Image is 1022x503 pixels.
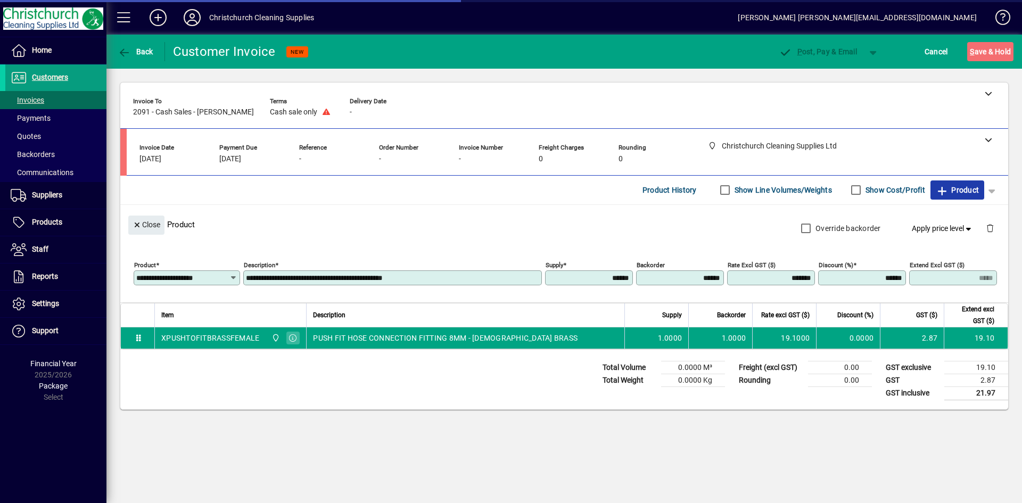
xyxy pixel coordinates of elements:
[761,309,810,321] span: Rate excl GST ($)
[759,333,810,343] div: 19.1000
[951,303,994,327] span: Extend excl GST ($)
[5,91,106,109] a: Invoices
[944,361,1008,374] td: 19.10
[106,42,165,61] app-page-header-button: Back
[120,205,1008,244] div: Product
[912,223,974,234] span: Apply price level
[299,155,301,163] span: -
[350,108,352,117] span: -
[597,361,661,374] td: Total Volume
[637,261,665,268] mat-label: Backorder
[219,155,241,163] span: [DATE]
[733,361,808,374] td: Freight (excl GST)
[269,332,281,344] span: Christchurch Cleaning Supplies Ltd
[539,155,543,163] span: 0
[379,155,381,163] span: -
[880,374,944,386] td: GST
[11,132,41,141] span: Quotes
[910,261,965,268] mat-label: Extend excl GST ($)
[161,309,174,321] span: Item
[863,185,925,195] label: Show Cost/Profit
[5,109,106,127] a: Payments
[925,43,948,60] span: Cancel
[32,191,62,199] span: Suppliers
[944,327,1008,349] td: 19.10
[32,299,59,308] span: Settings
[32,218,62,226] span: Products
[459,155,461,163] span: -
[819,261,853,268] mat-label: Discount (%)
[32,272,58,281] span: Reports
[173,43,276,60] div: Customer Invoice
[661,374,725,386] td: 0.0000 Kg
[128,216,164,235] button: Close
[244,261,275,268] mat-label: Description
[779,47,857,56] span: ost, Pay & Email
[141,8,175,27] button: Add
[5,209,106,236] a: Products
[916,309,937,321] span: GST ($)
[970,43,1011,60] span: ave & Hold
[5,182,106,209] a: Suppliers
[32,245,48,253] span: Staff
[5,127,106,145] a: Quotes
[728,261,776,268] mat-label: Rate excl GST ($)
[977,216,1003,241] button: Delete
[313,333,578,343] span: PUSH FIT HOSE CONNECTION FITTING 8MM - [DEMOGRAPHIC_DATA] BRASS
[161,333,259,343] div: XPUSHTOFITBRASSFEMALE
[808,361,872,374] td: 0.00
[936,182,979,199] span: Product
[970,47,974,56] span: S
[738,9,977,26] div: [PERSON_NAME] [PERSON_NAME][EMAIL_ADDRESS][DOMAIN_NAME]
[733,374,808,386] td: Rounding
[880,386,944,400] td: GST inclusive
[661,361,725,374] td: 0.0000 M³
[133,108,254,117] span: 2091 - Cash Sales - [PERSON_NAME]
[642,182,697,199] span: Product History
[5,236,106,263] a: Staff
[837,309,873,321] span: Discount (%)
[11,96,44,104] span: Invoices
[880,361,944,374] td: GST exclusive
[175,8,209,27] button: Profile
[30,359,77,368] span: Financial Year
[597,374,661,386] td: Total Weight
[722,333,746,343] span: 1.0000
[5,163,106,182] a: Communications
[32,46,52,54] span: Home
[133,216,160,234] span: Close
[658,333,682,343] span: 1.0000
[908,219,978,238] button: Apply price level
[39,382,68,390] span: Package
[944,386,1008,400] td: 21.97
[638,180,701,200] button: Product History
[816,327,880,349] td: 0.0000
[139,155,161,163] span: [DATE]
[967,42,1013,61] button: Save & Hold
[717,309,746,321] span: Backorder
[5,291,106,317] a: Settings
[797,47,802,56] span: P
[11,168,73,177] span: Communications
[5,318,106,344] a: Support
[5,145,106,163] a: Backorders
[546,261,563,268] mat-label: Supply
[773,42,862,61] button: Post, Pay & Email
[662,309,682,321] span: Supply
[11,150,55,159] span: Backorders
[118,47,153,56] span: Back
[732,185,832,195] label: Show Line Volumes/Weights
[313,309,345,321] span: Description
[270,108,317,117] span: Cash sale only
[115,42,156,61] button: Back
[11,114,51,122] span: Payments
[987,2,1009,37] a: Knowledge Base
[813,223,881,234] label: Override backorder
[922,42,951,61] button: Cancel
[291,48,304,55] span: NEW
[5,263,106,290] a: Reports
[619,155,623,163] span: 0
[134,261,156,268] mat-label: Product
[930,180,984,200] button: Product
[126,220,167,229] app-page-header-button: Close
